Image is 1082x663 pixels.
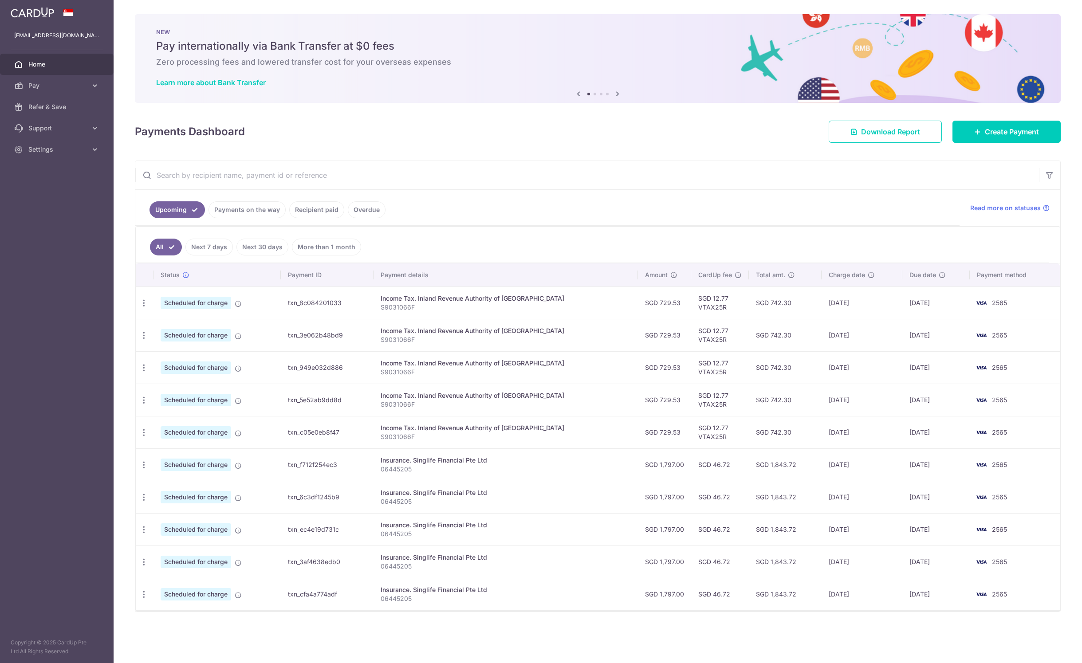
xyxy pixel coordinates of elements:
span: Due date [909,271,936,279]
span: CardUp fee [698,271,732,279]
td: SGD 742.30 [749,416,822,448]
td: [DATE] [822,545,902,578]
a: Payments on the way [209,201,286,218]
td: [DATE] [902,578,970,610]
td: SGD 12.77 VTAX25R [691,416,749,448]
span: 2565 [992,331,1007,339]
img: Bank transfer banner [135,14,1061,103]
a: Download Report [829,121,942,143]
p: 06445205 [381,594,631,603]
span: Scheduled for charge [161,297,231,309]
span: Download Report [861,126,920,137]
td: SGD 46.72 [691,545,749,578]
td: txn_ec4e19d731c [281,513,373,545]
span: 2565 [992,590,1007,598]
p: 06445205 [381,465,631,474]
td: SGD 46.72 [691,448,749,481]
td: txn_5e52ab9dd8d [281,384,373,416]
img: Bank Card [972,557,990,567]
td: SGD 46.72 [691,481,749,513]
td: SGD 12.77 VTAX25R [691,286,749,319]
a: More than 1 month [292,239,361,255]
span: Scheduled for charge [161,523,231,536]
td: SGD 729.53 [638,286,691,319]
p: S9031066F [381,303,631,312]
td: [DATE] [822,351,902,384]
a: Next 30 days [236,239,288,255]
h6: Zero processing fees and lowered transfer cost for your overseas expenses [156,57,1039,67]
td: SGD 729.53 [638,384,691,416]
td: txn_8c084201033 [281,286,373,319]
span: Scheduled for charge [161,394,231,406]
span: Scheduled for charge [161,491,231,503]
td: [DATE] [902,416,970,448]
img: Bank Card [972,524,990,535]
th: Payment ID [281,263,373,286]
td: SGD 1,797.00 [638,578,691,610]
div: Income Tax. Inland Revenue Authority of [GEOGRAPHIC_DATA] [381,326,631,335]
td: [DATE] [822,384,902,416]
td: SGD 1,843.72 [749,481,822,513]
td: [DATE] [822,578,902,610]
td: txn_cfa4a774adf [281,578,373,610]
td: [DATE] [902,286,970,319]
a: Learn more about Bank Transfer [156,78,266,87]
span: 2565 [992,526,1007,533]
td: txn_949e032d886 [281,351,373,384]
div: Insurance. Singlife Financial Pte Ltd [381,553,631,562]
p: 06445205 [381,562,631,571]
span: Read more on statuses [970,204,1041,212]
span: Amount [645,271,668,279]
a: Next 7 days [185,239,233,255]
div: Insurance. Singlife Financial Pte Ltd [381,456,631,465]
td: SGD 1,843.72 [749,578,822,610]
span: 2565 [992,493,1007,501]
td: SGD 46.72 [691,578,749,610]
a: Create Payment [952,121,1061,143]
p: S9031066F [381,400,631,409]
td: [DATE] [902,448,970,481]
td: SGD 1,843.72 [749,448,822,481]
td: SGD 729.53 [638,319,691,351]
td: SGD 12.77 VTAX25R [691,319,749,351]
td: txn_c05e0eb8f47 [281,416,373,448]
span: Charge date [829,271,865,279]
th: Payment method [970,263,1060,286]
td: SGD 1,843.72 [749,513,822,545]
div: Income Tax. Inland Revenue Authority of [GEOGRAPHIC_DATA] [381,294,631,303]
td: [DATE] [822,481,902,513]
div: Insurance. Singlife Financial Pte Ltd [381,488,631,497]
p: 06445205 [381,530,631,538]
span: Status [161,271,180,279]
span: Scheduled for charge [161,459,231,471]
img: Bank Card [972,589,990,600]
span: Pay [28,81,87,90]
td: SGD 729.53 [638,351,691,384]
td: SGD 742.30 [749,384,822,416]
img: CardUp [11,7,54,18]
th: Payment details [374,263,638,286]
td: SGD 12.77 VTAX25R [691,351,749,384]
span: 2565 [992,461,1007,468]
h4: Payments Dashboard [135,124,245,140]
p: S9031066F [381,368,631,377]
p: NEW [156,28,1039,35]
td: SGD 742.30 [749,351,822,384]
img: Bank Card [972,459,990,470]
img: Bank Card [972,427,990,438]
h5: Pay internationally via Bank Transfer at $0 fees [156,39,1039,53]
span: Scheduled for charge [161,426,231,439]
span: Home [28,60,87,69]
span: Scheduled for charge [161,588,231,600]
a: Overdue [348,201,386,218]
td: SGD 46.72 [691,513,749,545]
td: txn_6c3df1245b9 [281,481,373,513]
td: SGD 742.30 [749,286,822,319]
td: SGD 1,797.00 [638,448,691,481]
a: All [150,239,182,255]
p: S9031066F [381,432,631,441]
span: 2565 [992,364,1007,371]
span: 2565 [992,428,1007,436]
a: Read more on statuses [970,204,1050,212]
td: [DATE] [902,319,970,351]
